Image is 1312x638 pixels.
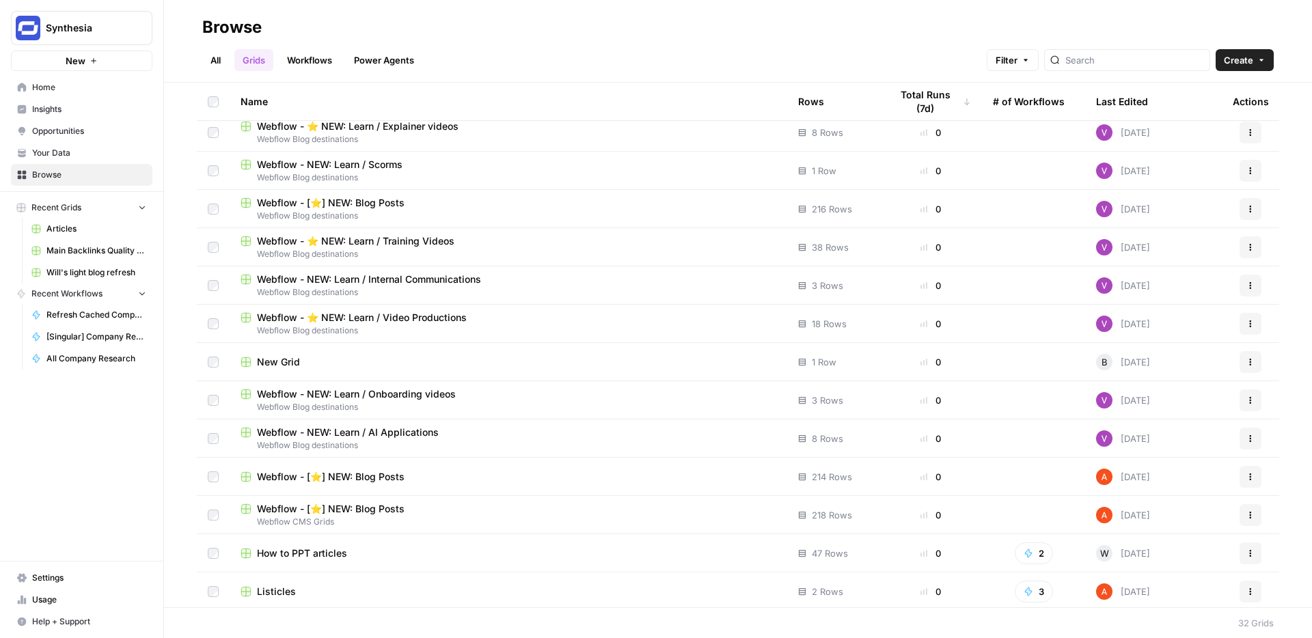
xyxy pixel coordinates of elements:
span: Home [32,81,146,94]
img: u5s9sr84i1zya6e83i9a0udxv2mu [1096,316,1112,332]
div: [DATE] [1096,277,1150,294]
span: Your Data [32,147,146,159]
span: B [1102,355,1108,369]
img: cje7zb9ux0f2nqyv5qqgv3u0jxek [1096,507,1112,523]
span: 18 Rows [812,317,847,331]
div: Rows [798,83,824,120]
a: Articles [25,218,152,240]
span: Insights [32,103,146,115]
a: Opportunities [11,120,152,142]
a: Listicles [241,585,776,598]
span: Webflow - NEW: Learn / Scorms [257,158,402,171]
div: [DATE] [1096,469,1150,485]
span: 3 Rows [812,393,843,407]
div: 0 [890,279,971,292]
span: Webflow - [⭐] NEW: Blog Posts [257,196,405,210]
img: cje7zb9ux0f2nqyv5qqgv3u0jxek [1096,469,1112,485]
span: 38 Rows [812,240,849,254]
div: Name [241,83,776,120]
div: [DATE] [1096,163,1150,179]
span: Webflow Blog destinations [241,133,776,145]
button: Filter [987,49,1039,71]
span: Webflow - [⭐] NEW: Blog Posts [257,470,405,484]
span: Webflow - ⭐️ NEW: Learn / Training Videos [257,234,454,248]
span: Settings [32,572,146,584]
img: u5s9sr84i1zya6e83i9a0udxv2mu [1096,163,1112,179]
a: Webflow - NEW: Learn / Onboarding videosWebflow Blog destinations [241,387,776,413]
a: Refresh Cached Company Research [25,304,152,326]
span: Recent Grids [31,202,81,214]
a: Your Data [11,142,152,164]
a: Webflow - ⭐️ NEW: Learn / Training VideosWebflow Blog destinations [241,234,776,260]
a: Webflow - ⭐️ NEW: Learn / Explainer videosWebflow Blog destinations [241,120,776,145]
span: 218 Rows [812,508,852,522]
img: u5s9sr84i1zya6e83i9a0udxv2mu [1096,392,1112,408]
div: Last Edited [1096,83,1148,120]
span: Webflow - NEW: Learn / Internal Communications [257,273,481,286]
div: [DATE] [1096,201,1150,217]
div: # of Workflows [993,83,1065,120]
a: Webflow - [⭐] NEW: Blog PostsWebflow CMS Grids [241,502,776,528]
div: 0 [890,202,971,216]
span: Refresh Cached Company Research [46,309,146,321]
span: Filter [996,53,1017,67]
span: Usage [32,594,146,606]
a: Main Backlinks Quality Checker - MAIN [25,240,152,262]
a: How to PPT articles [241,546,776,560]
a: Will's light blog refresh [25,262,152,283]
div: 0 [890,355,971,369]
span: Webflow Blog destinations [241,439,776,452]
span: How to PPT articles [257,546,347,560]
span: 8 Rows [812,126,843,139]
button: Recent Grids [11,197,152,218]
span: 2 Rows [812,585,843,598]
div: [DATE] [1096,316,1150,332]
a: Webflow - [⭐] NEW: Blog PostsWebflow Blog destinations [241,196,776,222]
input: Search [1065,53,1204,67]
div: 0 [890,508,971,522]
div: 32 Grids [1238,616,1274,630]
div: 0 [890,240,971,254]
span: Opportunities [32,125,146,137]
span: Recent Workflows [31,288,102,300]
span: New Grid [257,355,300,369]
div: [DATE] [1096,354,1150,370]
img: Synthesia Logo [16,16,40,40]
div: [DATE] [1096,392,1150,408]
a: Webflow - NEW: Learn / ScormsWebflow Blog destinations [241,158,776,184]
div: [DATE] [1096,583,1150,600]
img: u5s9sr84i1zya6e83i9a0udxv2mu [1096,430,1112,447]
span: Webflow CMS Grids [241,516,776,528]
div: [DATE] [1096,430,1150,447]
a: Home [11,77,152,98]
span: Webflow - NEW: Learn / Onboarding videos [257,387,456,401]
a: Power Agents [346,49,422,71]
span: Help + Support [32,615,146,628]
div: [DATE] [1096,507,1150,523]
div: Browse [202,16,262,38]
div: 0 [890,126,971,139]
a: Workflows [279,49,340,71]
a: Insights [11,98,152,120]
span: 216 Rows [812,202,852,216]
span: 47 Rows [812,546,848,560]
span: 3 Rows [812,279,843,292]
span: Will's light blog refresh [46,266,146,279]
span: Articles [46,223,146,235]
a: Webflow - [⭐] NEW: Blog Posts [241,470,776,484]
span: Webflow - NEW: Learn / AI Applications [257,426,439,439]
span: Browse [32,169,146,181]
div: 0 [890,470,971,484]
span: Webflow Blog destinations [241,324,776,337]
div: Actions [1233,83,1269,120]
a: Grids [234,49,273,71]
button: Create [1216,49,1274,71]
span: [Singular] Company Research [46,331,146,343]
a: New Grid [241,355,776,369]
span: All Company Research [46,352,146,365]
a: Settings [11,567,152,589]
span: 8 Rows [812,432,843,445]
span: Webflow - ⭐️ NEW: Learn / Explainer videos [257,120,459,133]
div: 0 [890,432,971,445]
span: 214 Rows [812,470,852,484]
